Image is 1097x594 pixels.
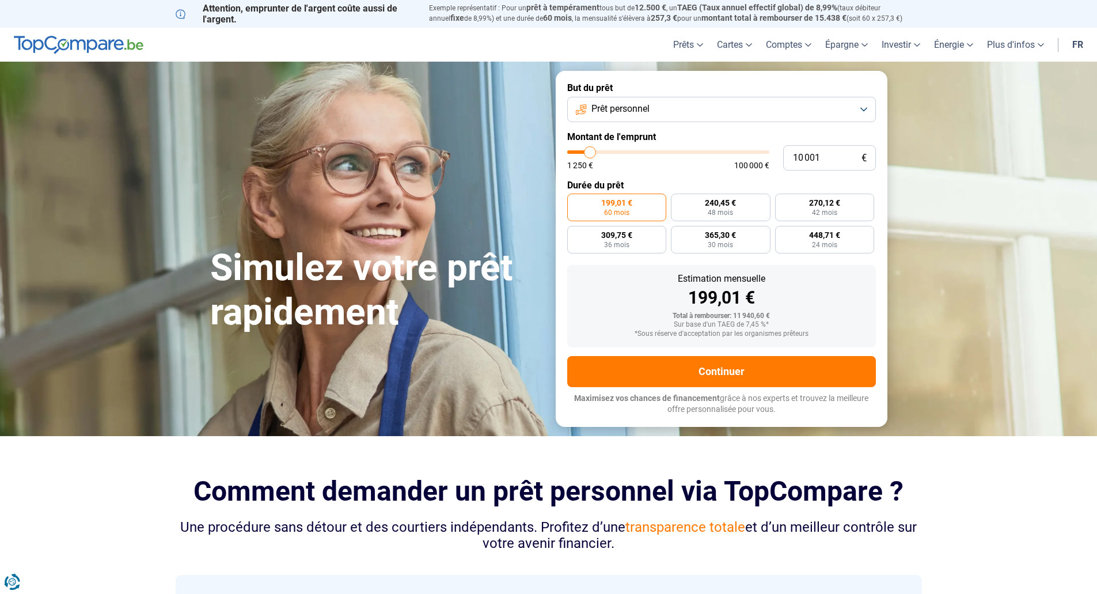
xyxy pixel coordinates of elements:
[635,3,666,12] span: 12.500 €
[567,97,876,122] button: Prêt personnel
[567,131,876,142] label: Montant de l'emprunt
[604,209,629,216] span: 60 mois
[176,3,415,25] p: Attention, emprunter de l'argent coûte aussi de l'argent.
[705,199,736,207] span: 240,45 €
[576,321,867,329] div: Sur base d'un TAEG de 7,45 %*
[601,199,632,207] span: 199,01 €
[591,103,650,115] span: Prêt personnel
[567,356,876,387] button: Continuer
[567,82,876,93] label: But du prêt
[576,330,867,338] div: *Sous réserve d'acceptation par les organismes prêteurs
[759,28,818,62] a: Comptes
[651,13,677,22] span: 257,3 €
[875,28,927,62] a: Investir
[210,246,542,335] h1: Simulez votre prêt rapidement
[604,241,629,248] span: 36 mois
[526,3,599,12] span: prêt à tempérament
[574,394,720,403] span: Maximisez vos chances de financement
[576,274,867,283] div: Estimation mensuelle
[567,180,876,191] label: Durée du prêt
[861,153,867,163] span: €
[576,312,867,320] div: Total à rembourser: 11 940,60 €
[705,231,736,239] span: 365,30 €
[1065,28,1090,62] a: fr
[812,241,837,248] span: 24 mois
[625,519,745,535] span: transparence totale
[980,28,1051,62] a: Plus d'infos
[14,36,143,54] img: TopCompare
[701,13,847,22] span: montant total à rembourser de 15.438 €
[927,28,980,62] a: Énergie
[576,289,867,307] div: 199,01 €
[708,209,733,216] span: 48 mois
[708,241,733,248] span: 30 mois
[601,231,632,239] span: 309,75 €
[429,3,922,24] p: Exemple représentatif : Pour un tous but de , un (taux débiteur annuel de 8,99%) et une durée de ...
[567,161,593,169] span: 1 250 €
[176,519,922,553] div: Une procédure sans détour et des courtiers indépendants. Profitez d’une et d’un meilleur contrôle...
[809,231,840,239] span: 448,71 €
[809,199,840,207] span: 270,12 €
[734,161,769,169] span: 100 000 €
[677,3,837,12] span: TAEG (Taux annuel effectif global) de 8,99%
[450,13,464,22] span: fixe
[818,28,875,62] a: Épargne
[176,475,922,507] h2: Comment demander un prêt personnel via TopCompare ?
[543,13,572,22] span: 60 mois
[567,393,876,415] p: grâce à nos experts et trouvez la meilleure offre personnalisée pour vous.
[666,28,710,62] a: Prêts
[710,28,759,62] a: Cartes
[812,209,837,216] span: 42 mois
